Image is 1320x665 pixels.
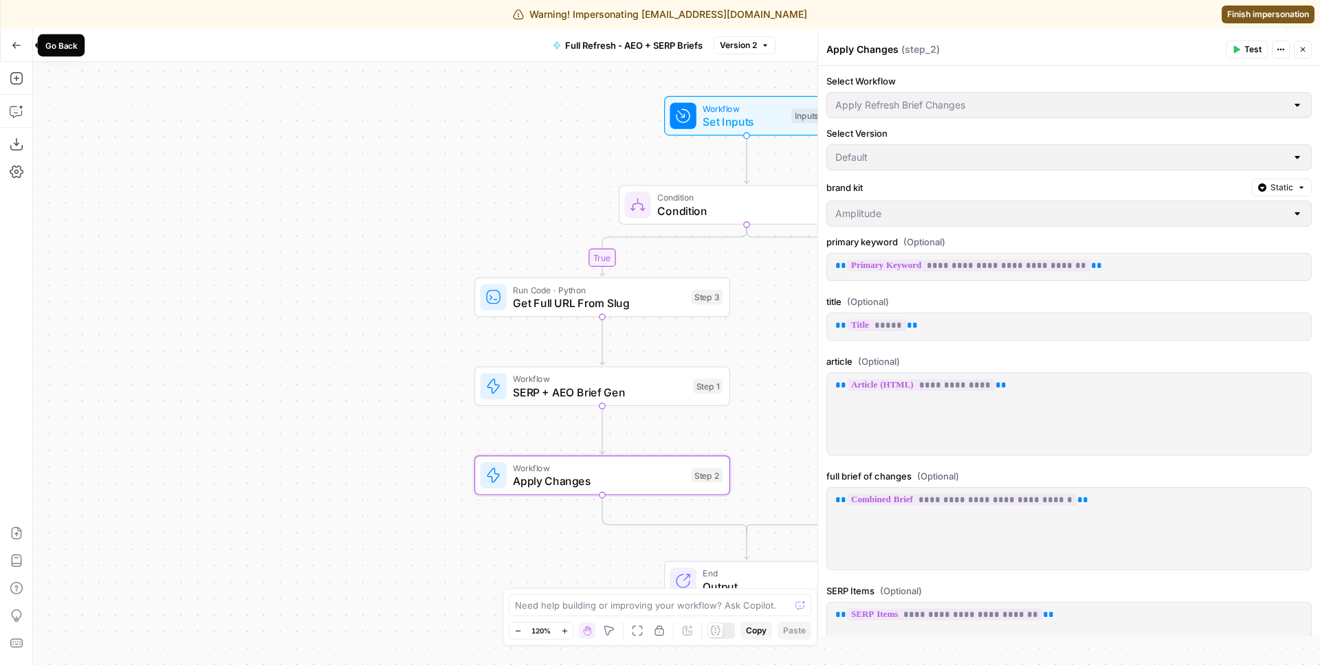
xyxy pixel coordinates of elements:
g: Edge from step_2 to step_4-conditional-end [602,495,747,533]
div: ConditionConditionStep 4 [619,185,874,225]
button: Test [1226,41,1268,58]
div: Step 1 [693,379,723,394]
div: Warning! Impersonating [EMAIL_ADDRESS][DOMAIN_NAME] [513,8,807,21]
span: End [703,567,815,580]
input: Amplitude [835,207,1286,221]
span: Workflow [703,102,784,115]
a: Finish impersonation [1222,5,1314,23]
g: Edge from step_3 to step_1 [599,317,604,365]
label: primary keyword [826,235,1312,249]
span: Get Full URL From Slug [513,295,685,311]
span: Apply Changes [513,473,685,489]
span: Version 2 [720,39,757,52]
span: Workflow [513,461,685,474]
div: Run Code · PythonGet Full URL From SlugStep 3 [474,278,730,317]
button: Static [1252,179,1312,196]
button: Paste [778,622,811,640]
label: Select Workflow [826,74,1312,88]
label: Select Version [826,126,1312,140]
span: (Optional) [917,469,959,483]
span: Copy [746,624,767,637]
g: Edge from start to step_4 [744,135,749,183]
span: Condition [657,203,828,219]
span: Paste [783,624,806,637]
span: Run Code · Python [513,283,685,296]
g: Edge from step_4-conditional-end to end [744,529,749,559]
button: Version 2 [714,36,775,54]
div: Inputs [791,109,822,124]
span: Output [703,578,815,595]
g: Edge from step_1 to step_2 [599,406,604,454]
span: Finish impersonation [1227,8,1309,21]
span: (Optional) [903,235,945,249]
div: Apply Changes [826,43,1222,56]
div: WorkflowSet InputsInputs [619,96,874,136]
label: article [826,354,1312,368]
span: Static [1270,181,1293,194]
g: Edge from step_4 to step_3 [599,225,747,275]
span: Set Inputs [703,113,784,130]
input: Apply Refresh Brief Changes [835,98,1286,112]
span: (Optional) [847,295,889,308]
label: brand kit [826,181,1246,194]
div: WorkflowApply ChangesStep 2 [474,455,730,495]
span: Condition [657,191,828,204]
span: 120% [531,625,551,636]
div: EndOutput [619,561,874,601]
button: Copy [740,622,772,640]
g: Edge from step_4 to step_4-conditional-end [747,225,891,533]
div: Step 2 [692,468,723,483]
button: Full Refresh - AEO + SERP Briefs [544,34,711,56]
span: ( step_2 ) [901,43,940,56]
div: WorkflowSERP + AEO Brief GenStep 1 [474,366,730,406]
span: Test [1244,43,1262,56]
span: Workflow [513,372,686,385]
label: SERP Items [826,584,1312,598]
span: (Optional) [858,354,900,368]
span: (Optional) [880,584,922,598]
input: Default [835,150,1286,164]
label: full brief of changes [826,469,1312,483]
label: title [826,295,1312,308]
div: Step 3 [692,290,723,305]
span: Full Refresh - AEO + SERP Briefs [565,38,703,52]
span: SERP + AEO Brief Gen [513,384,686,401]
